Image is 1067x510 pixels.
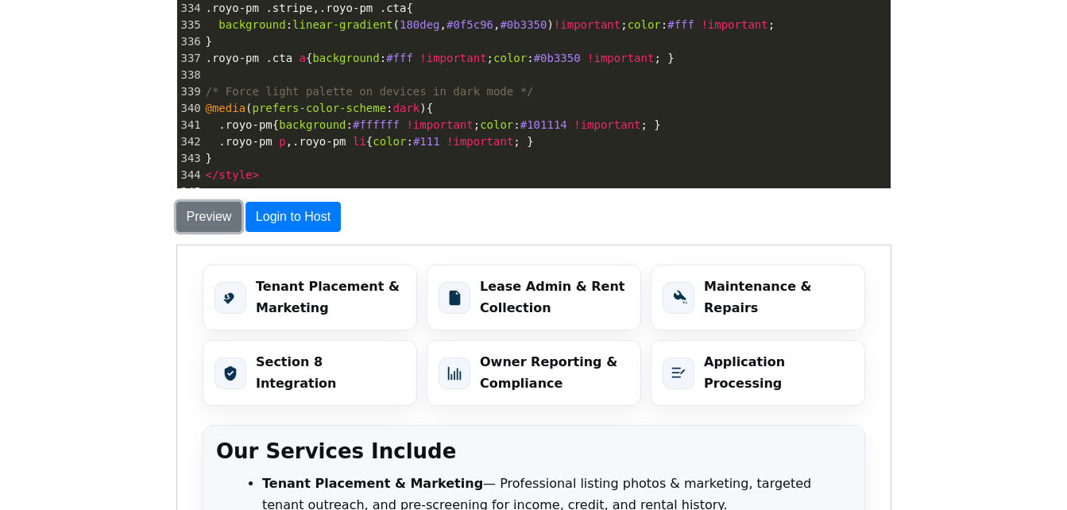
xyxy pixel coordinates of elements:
[85,230,306,245] strong: Tenant Placement & Marketing
[177,167,203,184] div: 344
[79,33,222,69] strong: Tenant Placement & Marketing
[554,18,620,31] span: !important
[667,18,694,31] span: #fff
[206,102,246,114] span: @media
[303,33,447,69] strong: Lease Admin & Rent Collection
[480,118,513,131] span: color
[85,276,675,318] li: — Custom leases for market-rate or Section 8, secure online rent collection, renewals, and termin...
[279,135,285,148] span: p
[527,33,635,69] strong: Maintenance & Repairs
[177,67,203,83] div: 338
[177,33,203,50] div: 336
[206,135,534,148] span: , { : ; }
[300,52,306,64] span: a
[85,278,366,293] strong: Lease Administration & Rent Collection
[534,52,581,64] span: #0b3350
[206,102,434,114] span: ( : ){
[177,150,203,167] div: 343
[253,168,259,181] span: >
[628,18,661,31] span: color
[500,18,547,31] span: #0b3350
[279,118,346,131] span: background
[85,228,675,270] li: — Professional listing photos & marketing, targeted tenant outreach, and pre-screening for income...
[177,50,203,67] div: 337
[218,135,272,148] span: .royo-pm
[177,17,203,33] div: 335
[79,109,160,145] strong: Section 8 Integration
[527,109,608,145] strong: Application Processing
[393,102,420,114] span: dark
[206,35,213,48] span: }
[218,168,252,181] span: style
[386,52,413,64] span: #fff
[253,102,387,114] span: prefers-color-scheme
[206,168,219,181] span: </
[701,18,767,31] span: !important
[587,52,654,64] span: !important
[303,109,440,145] strong: Owner Reporting & Compliance
[245,202,341,232] button: Login to Host
[206,152,213,164] span: }
[177,184,203,200] div: 345
[206,18,775,31] span: : ( , , ) ; : ;
[319,2,373,14] span: .royo-pm
[574,118,640,131] span: !important
[206,2,413,14] span: , {
[206,2,259,14] span: .royo-pm
[312,52,379,64] span: background
[265,52,292,64] span: .cta
[373,135,406,148] span: color
[520,118,567,131] span: #101114
[177,83,203,100] div: 339
[265,2,312,14] span: .stripe
[353,135,366,148] span: li
[406,118,473,131] span: !important
[177,100,203,117] div: 340
[400,18,440,31] span: 180deg
[419,52,486,64] span: !important
[447,18,493,31] span: #0f5c96
[413,135,440,148] span: #111
[380,2,407,14] span: .cta
[206,85,534,98] span: /* Force light palette on devices in dark mode */
[206,52,675,64] span: { : ; : ; }
[218,118,272,131] span: .royo-pm
[206,52,259,64] span: .royo-pm
[39,193,675,219] h2: Our Services Include
[176,202,242,232] button: Preview
[218,18,285,31] span: background
[206,118,661,131] span: { : ; : ; }
[353,118,400,131] span: #ffffff
[447,135,513,148] span: !important
[177,117,203,133] div: 341
[292,135,346,148] span: .royo-pm
[493,52,527,64] span: color
[177,133,203,150] div: 342
[292,18,392,31] span: linear-gradient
